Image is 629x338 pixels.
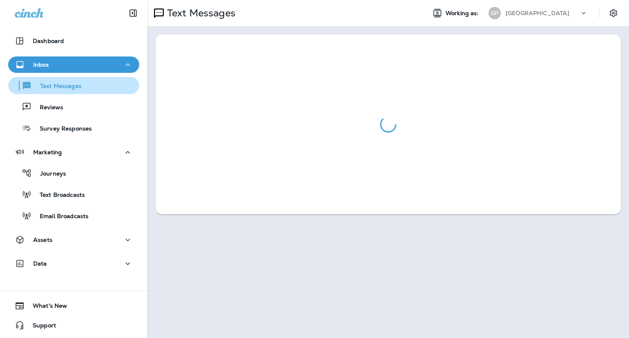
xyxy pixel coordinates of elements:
span: Support [25,322,56,332]
button: Inbox [8,56,139,73]
span: Working as: [446,10,480,17]
button: Data [8,255,139,272]
p: Text Messages [164,7,235,19]
button: Journeys [8,164,139,182]
button: Dashboard [8,33,139,49]
p: Survey Responses [32,125,92,133]
p: Dashboard [33,38,64,44]
button: Marketing [8,144,139,160]
p: Assets [33,237,52,243]
p: Inbox [33,61,49,68]
span: What's New [25,302,67,312]
p: Data [33,260,47,267]
button: Text Messages [8,77,139,94]
p: Marketing [33,149,62,155]
button: What's New [8,297,139,314]
p: Text Messages [32,83,81,90]
button: Support [8,317,139,333]
p: Reviews [32,104,63,112]
button: Survey Responses [8,119,139,137]
button: Assets [8,232,139,248]
button: Text Broadcasts [8,186,139,203]
p: Text Broadcasts [32,192,85,199]
p: [GEOGRAPHIC_DATA] [506,10,569,16]
div: GP [489,7,501,19]
button: Settings [606,6,621,20]
button: Reviews [8,98,139,115]
button: Email Broadcasts [8,207,139,224]
p: Journeys [32,170,66,178]
p: Email Broadcasts [32,213,88,221]
button: Collapse Sidebar [122,5,145,21]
